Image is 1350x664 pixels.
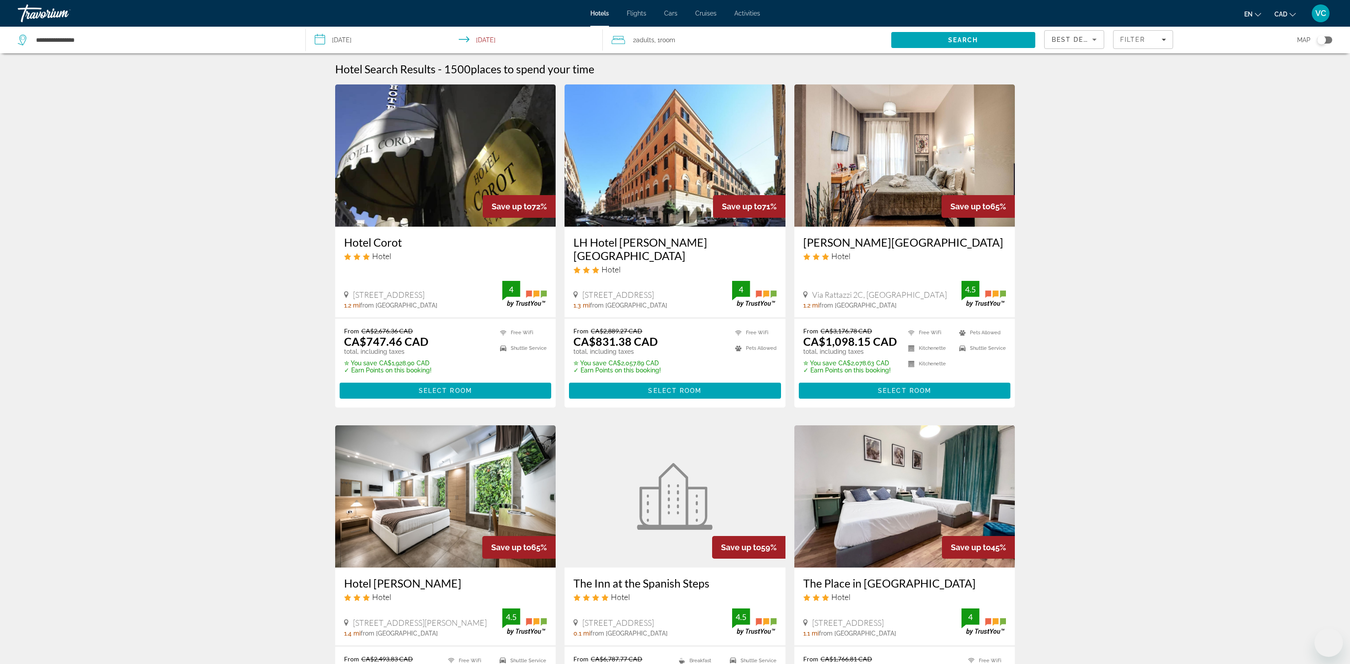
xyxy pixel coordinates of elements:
button: Filters [1113,30,1173,49]
p: total, including taxes [803,348,897,355]
del: CA$3,176.78 CAD [821,327,872,335]
div: 4.5 [502,612,520,622]
p: CA$1,928.90 CAD [344,360,432,367]
span: 2 [633,34,654,46]
li: Kitchenette [904,358,955,369]
div: 65% [482,536,556,559]
a: Select Room [569,385,781,395]
li: Shuttle Service [496,343,547,354]
span: ✮ You save [344,360,377,367]
button: Select Room [569,383,781,399]
button: Toggle map [1310,36,1332,44]
span: Hotel [831,592,850,602]
span: Select Room [419,387,472,394]
p: ✓ Earn Points on this booking! [573,367,661,374]
span: from [GEOGRAPHIC_DATA] [590,302,667,309]
a: Santamaria Inn [794,84,1015,227]
a: The Inn at the Spanish Steps [573,576,777,590]
span: Search [948,36,978,44]
a: Hotel [PERSON_NAME] [344,576,547,590]
div: 4.5 [961,284,979,295]
mat-select: Sort by [1052,34,1097,45]
a: Cars [664,10,677,17]
span: Best Deals [1052,36,1098,43]
a: Travorium [18,2,107,25]
span: [STREET_ADDRESS] [812,618,884,628]
div: 3 star Hotel [573,264,777,274]
a: Hotel Corot [335,84,556,227]
span: [STREET_ADDRESS] [582,618,654,628]
ins: CA$747.46 CAD [344,335,429,348]
a: Activities [734,10,760,17]
span: 1.2 mi [803,302,819,309]
span: from [GEOGRAPHIC_DATA] [360,302,437,309]
span: Save up to [491,543,531,552]
span: Hotel [831,251,850,261]
p: total, including taxes [573,348,661,355]
div: 71% [713,195,785,218]
a: LH Hotel [PERSON_NAME] [GEOGRAPHIC_DATA] [573,236,777,262]
div: 4 star Hotel [573,592,777,602]
button: Select Room [340,383,552,399]
span: From [803,655,818,663]
span: Save up to [721,543,761,552]
a: The Inn at the Spanish Steps [565,425,785,568]
span: Save up to [951,543,991,552]
div: 4.5 [732,612,750,622]
span: Select Room [878,387,931,394]
div: 3 star Hotel [344,592,547,602]
span: 1.3 mi [573,302,590,309]
span: from [GEOGRAPHIC_DATA] [361,630,438,637]
a: The Place in [GEOGRAPHIC_DATA] [803,576,1006,590]
span: Filter [1120,36,1146,43]
span: From [803,327,818,335]
span: From [344,327,359,335]
span: Hotel [372,251,391,261]
button: Select check in and out date [306,27,603,53]
span: From [573,327,589,335]
span: Hotel [611,592,630,602]
span: en [1244,11,1253,18]
span: Hotels [590,10,609,17]
span: From [573,655,589,663]
img: LH Hotel Lloyd Rome [565,84,785,227]
del: CA$2,493.83 CAD [361,655,413,663]
img: TrustYou guest rating badge [961,281,1006,307]
ins: CA$831.38 CAD [573,335,658,348]
span: - [438,62,442,76]
div: 4 [502,284,520,295]
span: CAD [1274,11,1287,18]
span: Save up to [492,202,532,211]
span: [STREET_ADDRESS][PERSON_NAME] [353,618,487,628]
a: Hotel Corot [344,236,547,249]
div: 65% [941,195,1015,218]
span: 1.1 mi [803,630,819,637]
li: Shuttle Service [955,343,1006,354]
span: 1.4 mi [344,630,361,637]
iframe: Button to launch messaging window [1314,628,1343,657]
span: 0.1 mi [573,630,590,637]
span: Adults [636,36,654,44]
h2: 1500 [444,62,594,76]
div: 3 star Hotel [803,592,1006,602]
span: Via Rattazzi 2C, [GEOGRAPHIC_DATA] [812,290,947,300]
span: ✮ You save [573,360,606,367]
div: 4 [732,284,750,295]
a: [PERSON_NAME][GEOGRAPHIC_DATA] [803,236,1006,249]
span: Map [1297,34,1310,46]
span: ✮ You save [803,360,836,367]
li: Free WiFi [731,327,777,338]
span: [STREET_ADDRESS] [353,290,425,300]
p: CA$2,057.89 CAD [573,360,661,367]
img: TrustYou guest rating badge [961,608,1006,635]
span: from [GEOGRAPHIC_DATA] [590,630,668,637]
a: Select Room [340,385,552,395]
del: CA$2,676.36 CAD [361,327,413,335]
span: Save up to [950,202,990,211]
span: Select Room [648,387,701,394]
span: Room [660,36,675,44]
